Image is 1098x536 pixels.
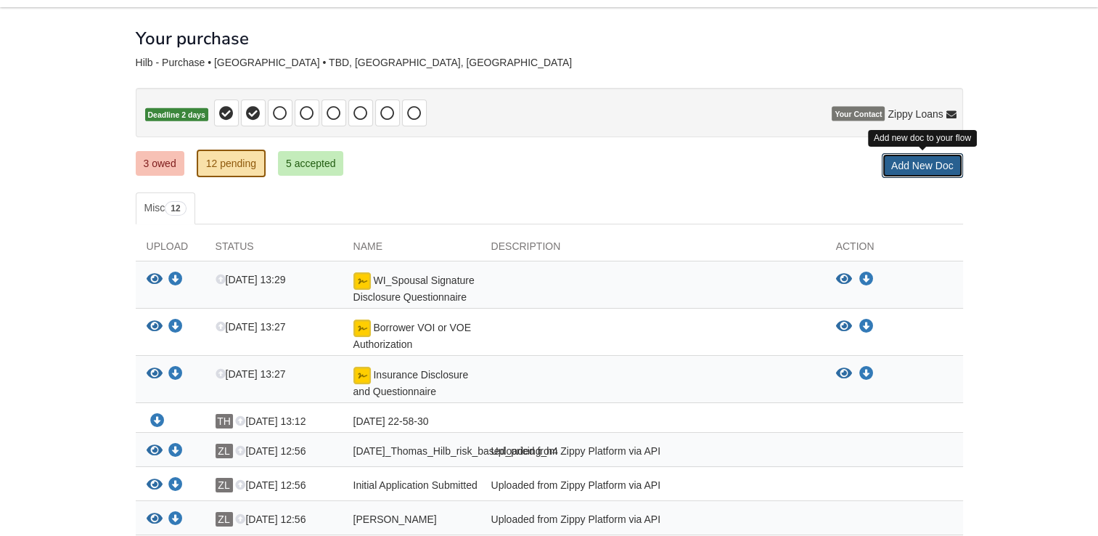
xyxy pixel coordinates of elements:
div: Upload [136,239,205,261]
div: Action [825,239,963,261]
img: Document fully signed [353,320,371,337]
span: [DATE] 13:12 [235,415,306,427]
button: View Insurance Disclosure and Questionnaire [836,367,852,381]
a: Download 2025-08-27 22-58-30 [150,415,165,427]
a: Download Borrower VOI or VOE Authorization [168,322,183,333]
h1: Your purchase [136,29,249,48]
span: Borrower VOI or VOE Authorization [353,322,471,350]
a: Add New Doc [882,153,963,178]
button: View Insurance Disclosure and Questionnaire [147,367,163,382]
a: Download WI_Spousal Signature Disclosure Questionnaire [859,274,874,285]
a: 12 pending [197,150,266,177]
button: View WI_Spousal Signature Disclosure Questionnaire [836,272,852,287]
img: Document fully signed [353,367,371,384]
span: TH [216,414,233,429]
span: [DATE] 13:27 [216,321,286,333]
span: Insurance Disclosure and Questionnaire [353,369,469,397]
div: Name [343,239,480,261]
span: ZL [216,444,233,458]
span: 12 [165,201,186,216]
button: View 09-23-2025_Thomas_Hilb_risk_based_pricing_h4 [147,444,163,459]
span: [DATE] 22-58-30 [353,415,429,427]
div: Uploaded from Zippy Platform via API [480,512,825,531]
a: Download Initial Application Submitted [168,480,183,492]
div: Uploaded from Zippy Platform via API [480,444,825,463]
a: Download 09-23-2025_Thomas_Hilb_risk_based_pricing_h4 [168,446,183,458]
span: [PERSON_NAME] [353,513,437,525]
span: WI_Spousal Signature Disclosure Questionnaire [353,275,475,303]
div: Add new doc to your flow [868,130,977,147]
span: [DATE] 12:56 [235,513,306,525]
div: Hilb - Purchase • [GEOGRAPHIC_DATA] • TBD, [GEOGRAPHIC_DATA], [GEOGRAPHIC_DATA] [136,57,963,69]
div: Uploaded from Zippy Platform via API [480,478,825,497]
span: Initial Application Submitted [353,479,478,491]
a: Download Insurance Disclosure and Questionnaire [168,369,183,381]
span: Zippy Loans [888,107,943,121]
a: Download WI_Spousal Signature Disclosure Questionnaire [168,275,183,286]
span: Deadline 2 days [145,108,208,122]
span: ZL [216,478,233,492]
span: [DATE]_Thomas_Hilb_risk_based_pricing_h4 [353,445,558,457]
div: Description [480,239,825,261]
a: Download Insurance Disclosure and Questionnaire [859,368,874,380]
span: ZL [216,512,233,527]
a: Download Borrower VOI or VOE Authorization [859,321,874,333]
div: Status [205,239,343,261]
span: [DATE] 13:27 [216,368,286,380]
a: 3 owed [136,151,184,176]
a: Misc [136,192,195,224]
button: View Thomas_Hilb_privacy_notice [147,512,163,527]
button: View WI_Spousal Signature Disclosure Questionnaire [147,272,163,288]
span: [DATE] 12:56 [235,479,306,491]
button: View Borrower VOI or VOE Authorization [836,320,852,334]
span: [DATE] 12:56 [235,445,306,457]
button: View Initial Application Submitted [147,478,163,493]
a: 5 accepted [278,151,344,176]
button: View Borrower VOI or VOE Authorization [147,320,163,335]
span: Your Contact [832,107,885,121]
span: [DATE] 13:29 [216,274,286,285]
img: Document fully signed [353,272,371,290]
a: Download Thomas_Hilb_privacy_notice [168,514,183,526]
